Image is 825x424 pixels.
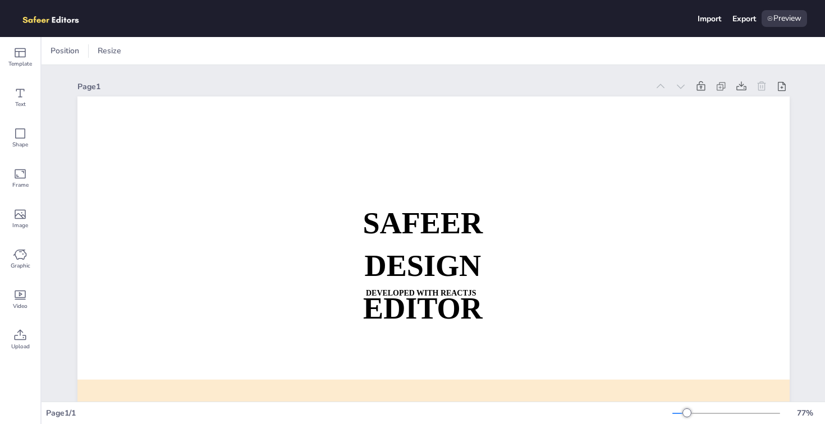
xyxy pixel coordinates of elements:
[95,45,123,56] span: Resize
[18,10,95,27] img: logo.png
[12,181,29,190] span: Frame
[11,342,30,351] span: Upload
[366,288,476,297] strong: DEVELOPED WITH REACTJS
[732,13,756,24] div: Export
[363,206,483,239] strong: SAFEER
[13,302,27,311] span: Video
[8,59,32,68] span: Template
[77,81,648,92] div: Page 1
[48,45,81,56] span: Position
[11,261,30,270] span: Graphic
[15,100,26,109] span: Text
[46,408,672,418] div: Page 1 / 1
[698,13,721,24] div: Import
[791,408,818,418] div: 77 %
[363,249,483,325] strong: DESIGN EDITOR
[762,10,807,27] div: Preview
[12,221,28,230] span: Image
[12,140,28,149] span: Shape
